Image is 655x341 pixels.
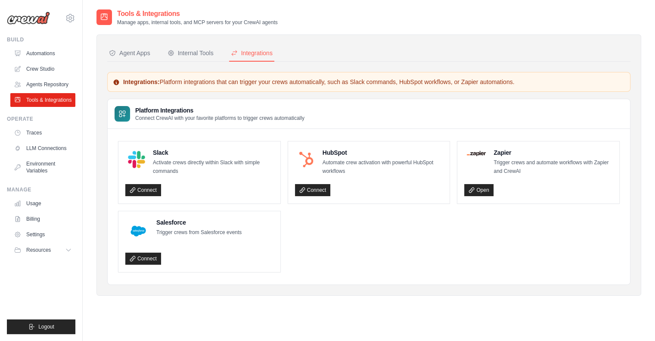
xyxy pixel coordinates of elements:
[128,151,145,168] img: Slack Logo
[113,78,625,86] p: Platform integrations that can trigger your crews automatically, such as Slack commands, HubSpot ...
[7,186,75,193] div: Manage
[10,141,75,155] a: LLM Connections
[26,247,51,253] span: Resources
[10,62,75,76] a: Crew Studio
[128,221,149,241] img: Salesforce Logo
[494,148,612,157] h4: Zapier
[135,106,304,115] h3: Platform Integrations
[117,9,278,19] h2: Tools & Integrations
[107,45,152,62] button: Agent Apps
[117,19,278,26] p: Manage apps, internal tools, and MCP servers for your CrewAI agents
[7,116,75,122] div: Operate
[10,243,75,257] button: Resources
[7,12,50,25] img: Logo
[10,93,75,107] a: Tools & Integrations
[10,126,75,140] a: Traces
[125,253,161,265] a: Connect
[38,323,54,330] span: Logout
[168,49,214,57] div: Internal Tools
[153,148,273,157] h4: Slack
[494,159,612,175] p: Trigger crews and automate workflows with Zapier and CrewAI
[464,184,493,196] a: Open
[7,319,75,334] button: Logout
[298,151,315,168] img: HubSpot Logo
[10,197,75,210] a: Usage
[10,78,75,91] a: Agents Repository
[123,78,160,85] strong: Integrations:
[109,49,150,57] div: Agent Apps
[166,45,215,62] button: Internal Tools
[10,212,75,226] a: Billing
[295,184,331,196] a: Connect
[229,45,274,62] button: Integrations
[10,47,75,60] a: Automations
[7,36,75,43] div: Build
[156,218,242,227] h4: Salesforce
[156,228,242,237] p: Trigger crews from Salesforce events
[323,148,443,157] h4: HubSpot
[231,49,273,57] div: Integrations
[467,151,486,156] img: Zapier Logo
[10,228,75,241] a: Settings
[125,184,161,196] a: Connect
[153,159,273,175] p: Activate crews directly within Slack with simple commands
[10,157,75,178] a: Environment Variables
[135,115,304,122] p: Connect CrewAI with your favorite platforms to trigger crews automatically
[323,159,443,175] p: Automate crew activation with powerful HubSpot workflows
